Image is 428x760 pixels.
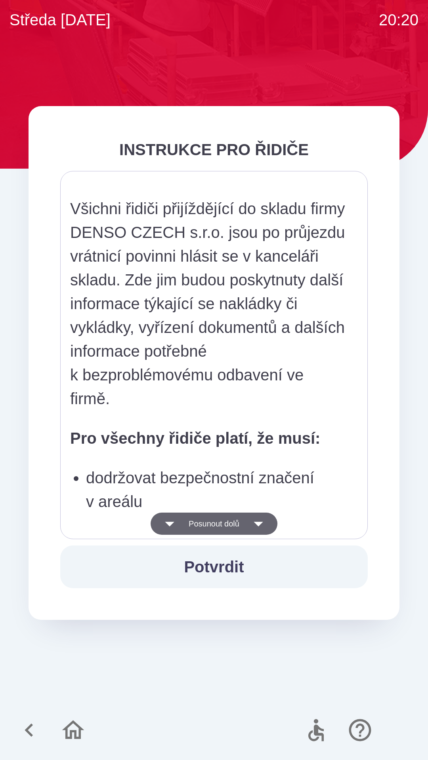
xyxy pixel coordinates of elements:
[151,513,277,535] button: Posunout dolů
[70,429,320,447] strong: Pro všechny řidiče platí, že musí:
[391,720,412,741] img: cs flag
[86,466,347,513] p: dodržovat bezpečnostní značení v areálu
[10,8,111,32] p: středa [DATE]
[60,138,368,161] div: INSTRUKCE PRO ŘIDIČE
[29,55,399,93] img: Logo
[60,545,368,588] button: Potvrdit
[379,8,418,32] p: 20:20
[70,197,347,410] p: Všichni řidiči přijíždějící do skladu firmy DENSO CZECH s.r.o. jsou po průjezdu vrátnicí povinni ...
